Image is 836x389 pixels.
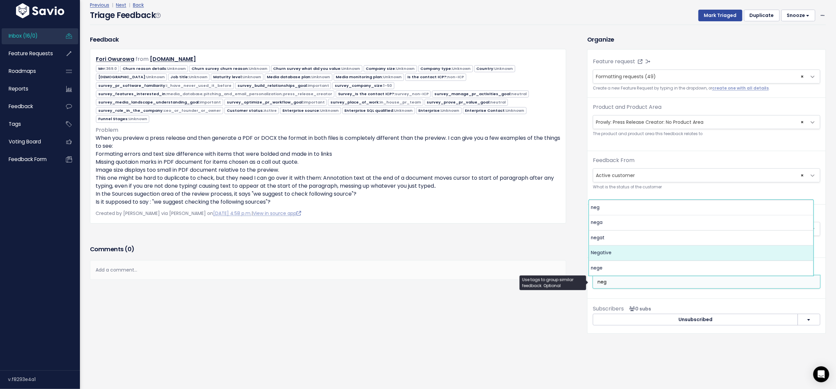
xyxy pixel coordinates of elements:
span: Unknown [396,66,415,71]
span: Mrr: [96,65,119,72]
span: survey_company_size: [332,82,394,89]
span: Churn survey what did you value: [271,65,362,72]
span: Unknown [383,74,402,80]
h4: Triage Feedback [90,9,161,21]
span: Prowly: Press Release Creator: No Product Area [593,115,807,129]
span: Unknown [320,108,339,113]
span: Enterprise: [416,107,462,114]
span: negat [591,235,605,241]
span: Unknown [242,74,261,80]
span: [DEMOGRAPHIC_DATA]: [96,74,167,81]
small: What is the status of the customer [593,184,820,191]
h3: Feedback [90,35,119,44]
span: neg [591,204,600,211]
small: The product and product area this feedback relates to [593,130,820,137]
span: survey_place_of_work: [328,99,423,106]
span: Feature Requests [9,50,53,57]
span: Unknown [506,108,525,113]
span: 369.0 [106,66,117,71]
span: | [111,2,115,8]
span: Unknown [394,108,413,113]
span: Unknown [452,66,471,71]
label: Feature request [593,58,635,66]
a: Reports [2,81,55,97]
span: Active customer [593,169,807,182]
div: Add a comment... [90,260,566,280]
span: survey_media_landscape_understanding_goal: [96,99,223,106]
span: <p><strong>Subscribers</strong><br><br> No subscribers yet<br> </p> [627,305,651,312]
a: Roadmaps [2,64,55,79]
button: Unsubscribed [593,314,798,326]
img: logo-white.9d6f32f41409.svg [14,3,66,18]
span: Inbox (16/0) [9,32,38,39]
span: survey_manage_pr_activities_goal: [432,91,529,97]
a: [DOMAIN_NAME] [150,55,196,63]
a: Fori Owurowa [96,55,134,63]
a: Feedback [2,99,55,114]
span: | [128,2,132,8]
span: Survey_Is the contact ICP?: [336,91,431,97]
span: important [303,99,325,105]
div: Use tags to group similar feedback. Optional [520,276,586,290]
span: Customer status: [224,107,279,114]
span: important [200,99,221,105]
span: media_database;pitching_and_email_personalization;press_release_creator [167,91,332,97]
p: When you preview a press release and then generate a PDF or DOCX the format in both files is comp... [96,134,561,206]
a: create one with all details [712,86,769,91]
span: Unknown [249,66,267,71]
label: Product and Product Area [593,103,661,111]
span: Unknown [441,108,459,113]
a: Back [133,2,144,8]
button: Snooze [781,10,815,22]
label: Feedback From [593,156,634,164]
span: survey_role_in_the_company: [96,107,223,114]
span: Unknown [495,66,513,71]
h3: Comments ( ) [90,245,566,254]
span: Enterprise Contact: [463,107,527,114]
span: Unknown [129,116,147,121]
a: Feature Requests [2,46,55,61]
span: Feedback form [9,156,47,163]
a: View in source app [253,210,301,217]
span: survey_prove_pr_value_goal: [425,99,508,106]
span: Problem [96,126,118,134]
span: Tags [9,120,21,127]
input: Add Tags... [595,279,819,286]
span: Maturity level: [211,74,263,81]
span: Prowly: Press Release Creator: No Product Area [593,115,820,129]
span: Unknown [167,66,186,71]
span: Funnel Stages: [96,115,149,122]
span: × [801,115,804,129]
span: Unknown [189,74,208,80]
span: from [136,55,149,63]
span: ceo_or_founder_or_owner [164,108,221,113]
a: [DATE] 4:58 p.m. [213,210,251,217]
span: survey_optimize_pr_workflow_goal: [224,99,327,106]
a: Next [116,2,126,8]
span: Created by [PERSON_NAME] via [PERSON_NAME] on | [96,210,301,217]
span: Media monitoring plan: [334,74,404,81]
span: nege [591,265,603,271]
a: Voting Board [2,134,55,149]
span: Active customer [593,168,820,182]
span: neutral [511,91,527,97]
span: i_have_never_used_it_before [166,83,232,88]
span: Voting Board [9,138,41,145]
span: survey_build_relationships_goal: [235,82,331,89]
span: neutral [490,99,506,105]
a: Previous [90,2,109,8]
span: Media database plan: [265,74,332,81]
a: Feedback form [2,152,55,167]
span: survey_non-ICP [395,91,429,97]
span: Churn reason details: [120,65,188,72]
span: Churn survey churn reason: [189,65,269,72]
button: Duplicate [744,10,780,22]
a: Tags [2,116,55,132]
span: Subscribers [593,305,624,312]
div: Open Intercom Messenger [813,366,829,382]
span: Is the contact ICP?: [405,74,466,81]
span: important [308,83,329,88]
span: 1-50 [383,83,392,88]
span: Unknown [146,74,165,80]
span: Formatting requests (49) [596,73,656,80]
